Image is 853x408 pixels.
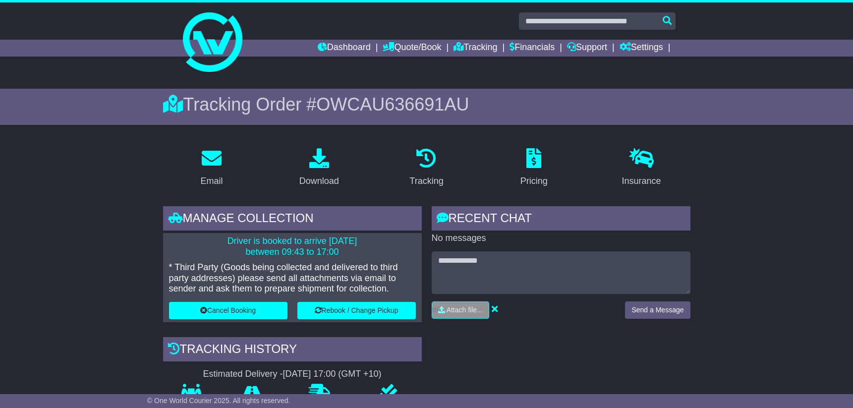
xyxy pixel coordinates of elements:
a: Pricing [514,145,554,191]
p: Driver is booked to arrive [DATE] between 09:43 to 17:00 [169,236,416,257]
a: Dashboard [318,40,371,57]
a: Email [194,145,229,191]
div: [DATE] 17:00 (GMT +10) [283,369,382,380]
a: Insurance [616,145,668,191]
a: Settings [620,40,663,57]
div: Tracking Order # [163,94,690,115]
button: Cancel Booking [169,302,287,319]
a: Quote/Book [383,40,441,57]
div: Tracking history [163,337,422,364]
button: Rebook / Change Pickup [297,302,416,319]
div: Email [200,175,223,188]
p: * Third Party (Goods being collected and delivered to third party addresses) please send all atta... [169,262,416,294]
button: Send a Message [625,301,690,319]
a: Financials [510,40,555,57]
div: Download [299,175,339,188]
div: Estimated Delivery - [163,369,422,380]
a: Tracking [403,145,450,191]
a: Download [293,145,345,191]
div: Pricing [520,175,548,188]
a: Support [567,40,607,57]
div: Insurance [622,175,661,188]
span: © One World Courier 2025. All rights reserved. [147,397,290,405]
div: Tracking [409,175,443,188]
div: Manage collection [163,206,422,233]
span: OWCAU636691AU [316,94,469,115]
p: No messages [432,233,690,244]
a: Tracking [454,40,497,57]
div: RECENT CHAT [432,206,690,233]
